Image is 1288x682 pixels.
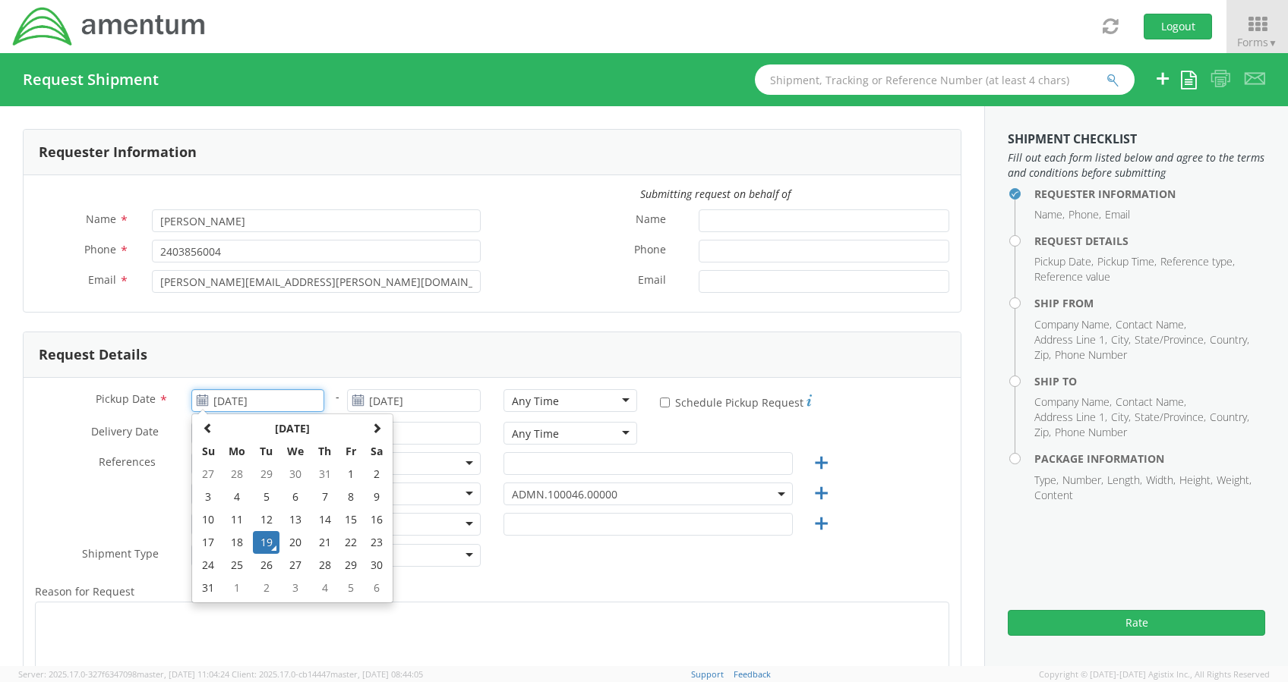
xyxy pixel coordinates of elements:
th: Tu [253,440,279,463]
td: 1 [338,463,364,486]
td: 5 [253,486,279,508]
li: Reference value [1034,269,1110,284]
span: Fill out each form listed below and agree to the terms and conditions before submitting [1008,150,1265,181]
li: Address Line 1 [1034,410,1107,425]
li: State/Province [1135,332,1206,347]
li: Pickup Time [1097,254,1157,269]
td: 31 [195,577,222,599]
li: Phone Number [1055,347,1127,363]
td: 4 [311,577,338,599]
input: Shipment, Tracking or Reference Number (at least 4 chars) [755,64,1135,95]
li: City [1111,410,1131,425]
span: master, [DATE] 08:44:05 [330,668,423,680]
td: 30 [364,554,390,577]
td: 2 [364,463,390,486]
span: ▼ [1268,36,1277,49]
a: Support [691,668,724,680]
td: 17 [195,531,222,554]
div: Any Time [512,394,559,409]
td: 19 [253,531,279,554]
span: master, [DATE] 11:04:24 [137,668,229,680]
th: Th [311,440,338,463]
span: Shipment Type [82,546,159,564]
i: Submitting request on behalf of [640,187,791,201]
td: 22 [338,531,364,554]
td: 27 [195,463,222,486]
td: 1 [222,577,254,599]
td: 3 [195,486,222,508]
td: 20 [279,531,311,554]
li: Phone [1069,207,1101,222]
span: Phone [634,242,666,259]
td: 15 [338,508,364,531]
h3: Request Details [39,347,147,363]
span: Delivery Date [91,424,159,442]
h3: Shipment Checklist [1008,133,1265,146]
th: We [279,440,311,463]
span: References [99,454,156,469]
input: Schedule Pickup Request [660,398,670,407]
td: 27 [279,554,311,577]
td: 7 [311,486,338,508]
td: 30 [279,463,311,486]
td: 21 [311,531,338,554]
h4: Package Information [1034,453,1265,464]
label: Schedule Pickup Request [660,392,812,410]
td: 14 [311,508,338,531]
td: 23 [364,531,390,554]
td: 28 [222,463,254,486]
li: Country [1210,410,1249,425]
td: 3 [279,577,311,599]
span: ADMN.100046.00000 [504,482,793,505]
span: Name [636,212,666,229]
li: Country [1210,332,1249,347]
th: Su [195,440,222,463]
h3: Requester Information [39,145,197,160]
li: Phone Number [1055,425,1127,440]
li: Contact Name [1116,317,1186,332]
span: Forms [1237,35,1277,49]
h4: Request Shipment [23,71,159,88]
h4: Ship From [1034,297,1265,309]
span: Pickup Date [96,391,156,406]
span: Reason for Request [35,584,134,599]
li: Length [1107,473,1142,488]
td: 26 [253,554,279,577]
td: 16 [364,508,390,531]
button: Logout [1144,14,1212,39]
h4: Request Details [1034,235,1265,247]
li: Type [1034,473,1059,488]
span: Client: 2025.17.0-cb14447 [232,668,423,680]
span: ADMN.100046.00000 [512,487,784,501]
td: 13 [279,508,311,531]
img: dyn-intl-logo-049831509241104b2a82.png [11,5,207,48]
td: 25 [222,554,254,577]
td: 28 [311,554,338,577]
div: Any Time [512,426,559,442]
li: Height [1179,473,1213,488]
td: 6 [364,577,390,599]
li: City [1111,332,1131,347]
td: 12 [253,508,279,531]
span: Previous Month [203,423,213,433]
th: Sa [364,440,390,463]
li: Name [1034,207,1065,222]
h4: Ship To [1034,376,1265,387]
span: Copyright © [DATE]-[DATE] Agistix Inc., All Rights Reserved [1039,668,1270,680]
td: 2 [253,577,279,599]
li: Weight [1217,473,1252,488]
li: Number [1062,473,1103,488]
li: Email [1105,207,1130,222]
th: Fr [338,440,364,463]
h4: Requester Information [1034,188,1265,200]
th: Select Month [222,417,364,440]
li: State/Province [1135,410,1206,425]
li: Company Name [1034,394,1112,410]
span: Email [88,272,116,287]
td: 8 [338,486,364,508]
td: 18 [222,531,254,554]
li: Pickup Date [1034,254,1094,269]
li: Width [1146,473,1176,488]
span: Phone [84,242,116,256]
span: Next Month [371,423,382,433]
